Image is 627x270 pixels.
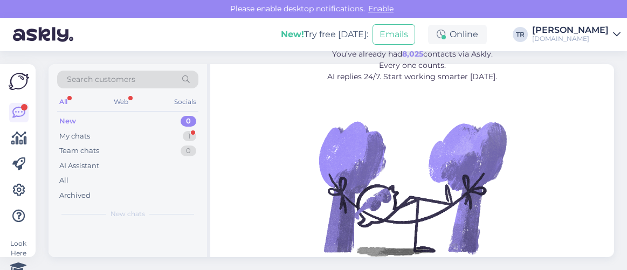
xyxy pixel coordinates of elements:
b: New! [281,29,304,39]
div: All [59,175,68,186]
div: Team chats [59,146,99,156]
div: Try free [DATE]: [281,28,368,41]
button: Emails [373,24,415,45]
div: [DOMAIN_NAME] [532,34,609,43]
div: All [57,95,70,109]
div: [PERSON_NAME] [532,26,609,34]
div: Web [112,95,130,109]
div: New [59,116,76,127]
p: You’ve already had contacts via Askly. Every one counts. AI replies 24/7. Start working smarter [... [269,49,555,82]
div: TR [513,27,528,42]
b: 8,025 [402,49,423,59]
span: New chats [111,209,145,219]
span: Enable [365,4,397,13]
div: Archived [59,190,91,201]
div: My chats [59,131,90,142]
div: 0 [181,146,196,156]
div: Online [428,25,487,44]
a: [PERSON_NAME][DOMAIN_NAME] [532,26,621,43]
div: Socials [172,95,198,109]
div: 0 [181,116,196,127]
span: Search customers [67,74,135,85]
img: Askly Logo [9,73,29,90]
div: 1 [183,131,196,142]
div: AI Assistant [59,161,99,171]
